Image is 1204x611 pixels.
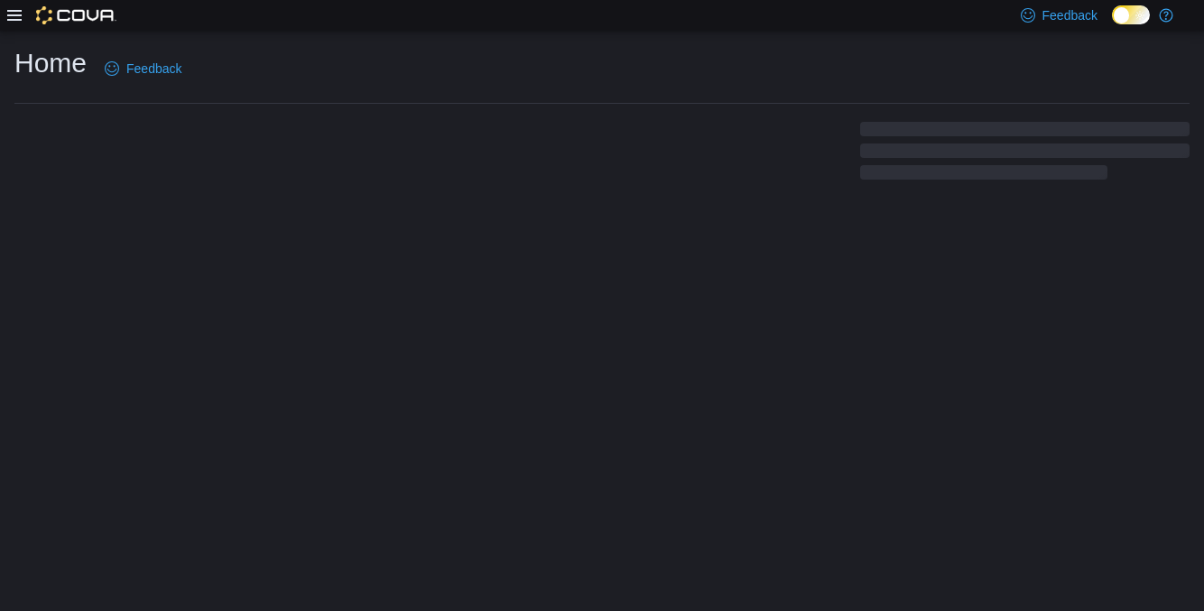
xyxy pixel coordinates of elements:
a: Feedback [97,51,189,87]
span: Feedback [126,60,181,78]
h1: Home [14,45,87,81]
img: Cova [36,6,116,24]
input: Dark Mode [1112,5,1150,24]
span: Feedback [1042,6,1097,24]
span: Dark Mode [1112,24,1113,25]
span: Loading [860,125,1190,183]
